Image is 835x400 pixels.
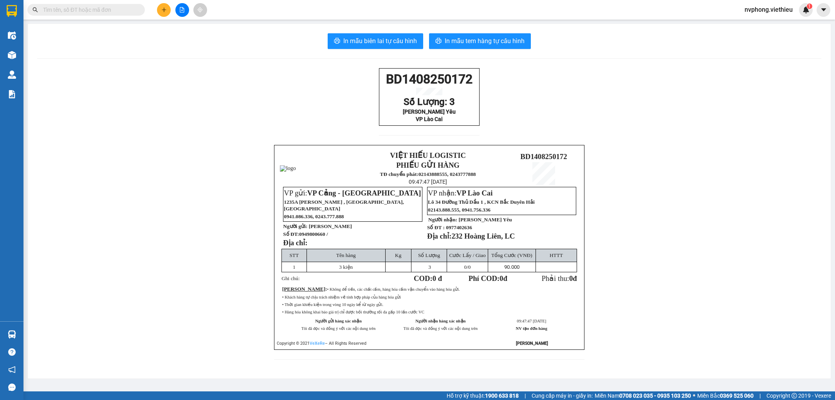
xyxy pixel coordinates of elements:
span: aim [197,7,203,13]
button: plus [157,3,171,17]
button: printerIn mẫu biên lai tự cấu hình [328,33,423,49]
img: warehouse-icon [8,31,16,40]
span: In mẫu tem hàng tự cấu hình [445,36,525,46]
strong: 0369 525 060 [720,393,754,399]
strong: VIỆT HIẾU LOGISTIC [390,151,466,159]
span: 0977402636 [446,224,472,230]
span: caret-down [820,6,827,13]
span: 0 đ [433,274,442,282]
span: 02143.888.555, 0941.756.336 [428,207,491,213]
span: VP nhận: [428,189,492,197]
strong: Địa chỉ: [427,232,451,240]
span: plus [161,7,167,13]
span: VP gửi: [284,189,421,197]
span: • Thời gian khiếu kiện trong vòng 10 ngày kể từ ngày gửi. [282,302,383,307]
strong: Số ĐT: [283,231,328,237]
span: Miền Bắc [697,391,754,400]
span: Miền Nam [595,391,691,400]
span: 09:47:47 [DATE] [517,319,546,323]
span: HTTT [550,252,563,258]
span: Cước Lấy / Giao [449,252,485,258]
span: Kg [395,252,401,258]
span: [PERSON_NAME] Yêu [403,109,456,115]
span: search [32,7,38,13]
span: [PERSON_NAME] Yêu [458,217,512,223]
strong: NV tạo đơn hàng [516,326,547,331]
span: Copyright © 2021 – All Rights Reserved [277,341,366,346]
span: file-add [179,7,185,13]
img: solution-icon [8,90,16,98]
span: 0 [500,274,503,282]
strong: Người gửi: [283,223,307,229]
input: Tìm tên, số ĐT hoặc mã đơn [43,5,135,14]
span: [PERSON_NAME] [309,223,352,229]
span: 09:47:47 [DATE] [409,179,447,185]
strong: TĐ chuyển phát: [380,171,418,177]
sup: 1 [807,4,812,9]
span: : [282,286,327,292]
strong: PHIẾU GỬI HÀNG [396,161,460,169]
span: Phải thu: [541,274,577,282]
span: Tên hàng [336,252,356,258]
button: printerIn mẫu tem hàng tự cấu hình [429,33,531,49]
span: Ghi chú: [281,275,299,281]
img: warehouse-icon [8,51,16,59]
span: 232 Hoàng Liên, LC [451,232,515,240]
button: caret-down [817,3,830,17]
span: Tôi đã đọc và đồng ý với các nội dung trên [301,326,376,331]
span: | [759,391,761,400]
span: 90.000 [504,264,519,270]
strong: Người gửi hàng xác nhận [315,319,362,323]
a: VeXeRe [310,341,325,346]
span: 0949800660 / [299,231,328,237]
img: logo-vxr [7,5,17,17]
span: 3 [428,264,431,270]
span: Số Lượng: 3 [404,96,455,107]
img: icon-new-feature [803,6,810,13]
span: đ [573,274,577,282]
span: Tổng Cước (VNĐ) [491,252,532,258]
strong: 1900 633 818 [485,393,519,399]
span: 3 kiện [339,264,353,270]
span: [PERSON_NAME] [282,286,325,292]
strong: Địa chỉ: [283,239,307,247]
span: printer [435,38,442,45]
span: message [8,384,16,391]
span: copyright [792,393,797,398]
img: warehouse-icon [8,330,16,338]
span: 1 [293,264,296,270]
strong: Người nhận: [428,217,457,223]
span: VP Lào Cai [416,116,443,122]
strong: Phí COD: đ [469,274,507,282]
span: • Hàng hóa không khai báo giá trị chỉ được bồi thường tối đa gấp 10 lần cước VC [282,310,424,314]
button: file-add [175,3,189,17]
span: BD1408250172 [520,152,567,161]
span: 1235A [PERSON_NAME] , [GEOGRAPHIC_DATA], [GEOGRAPHIC_DATA] [284,199,404,212]
span: | [525,391,526,400]
img: logo [280,165,296,172]
span: ⚪️ [693,394,695,397]
span: 0941.086.336, 0243.777.888 [284,214,344,219]
span: • Khách hàng tự chịu trách nhiệm về tính hợp pháp của hàng hóa gửi [282,295,401,299]
span: Hỗ trợ kỹ thuật: [447,391,519,400]
strong: 02143888555, 0243777888 [418,171,476,177]
span: VP Lào Cai [456,189,492,197]
strong: Số ĐT : [427,224,445,230]
span: nvphong.viethieu [738,5,799,14]
span: Tôi đã đọc và đồng ý với các nội dung trên [404,326,478,331]
span: /0 [464,264,471,270]
span: 0 [464,264,467,270]
span: 1 [808,4,811,9]
button: aim [193,3,207,17]
strong: [PERSON_NAME] [516,341,548,346]
strong: 0708 023 035 - 0935 103 250 [619,393,691,399]
span: notification [8,366,16,373]
span: printer [334,38,340,45]
span: STT [289,252,299,258]
img: warehouse-icon [8,71,16,79]
span: In mẫu biên lai tự cấu hình [343,36,417,46]
span: BD1408250172 [386,72,473,87]
strong: Người nhận hàng xác nhận [415,319,465,323]
span: 0 [569,274,573,282]
strong: COD: [414,274,442,282]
